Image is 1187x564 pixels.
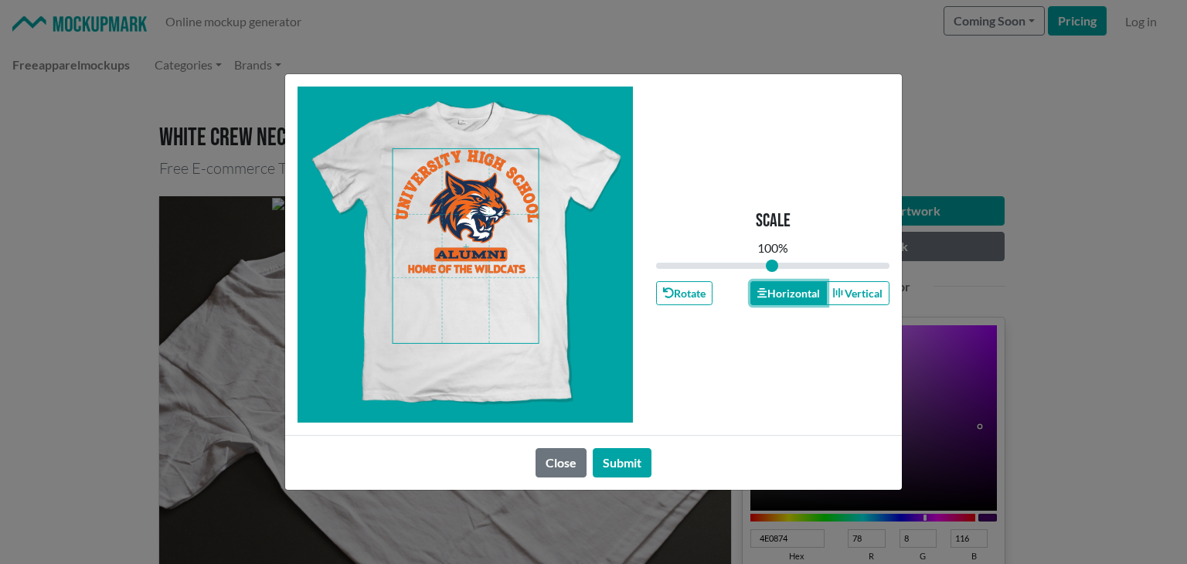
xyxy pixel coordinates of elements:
button: Close [536,448,587,477]
div: 100 % [757,239,788,257]
p: Scale [756,210,791,233]
button: Vertical [826,281,889,305]
button: Horizontal [750,281,826,305]
button: Submit [593,448,651,477]
button: Rotate [656,281,713,305]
